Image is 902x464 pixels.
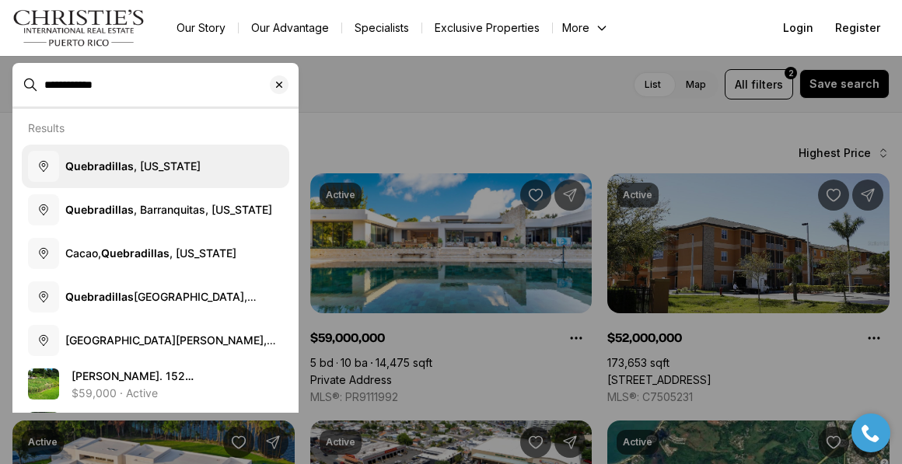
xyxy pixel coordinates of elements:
[65,246,236,260] span: Cacao, , [US_STATE]
[270,64,298,106] button: Clear search input
[65,290,257,350] span: [GEOGRAPHIC_DATA], [US_STATE][GEOGRAPHIC_DATA], , [US_STATE]
[65,290,134,303] b: Quebradillas
[72,369,275,398] span: [PERSON_NAME]. 152 BO. [STREET_ADDRESS]
[22,145,289,188] button: Quebradillas, [US_STATE]
[835,22,880,34] span: Register
[72,413,256,457] span: CACAO [PERSON_NAME], [GEOGRAPHIC_DATA] SECTOR, PR, 00678
[28,121,65,134] p: Results
[783,22,813,34] span: Login
[101,246,170,260] b: Quebradillas
[164,17,238,39] a: Our Story
[826,12,890,44] button: Register
[22,319,289,362] button: [GEOGRAPHIC_DATA][PERSON_NAME], [GEOGRAPHIC_DATA],, [GEOGRAPHIC_DATA]
[342,17,421,39] a: Specialists
[774,12,823,44] button: Login
[239,17,341,39] a: Our Advantage
[65,333,276,378] span: [GEOGRAPHIC_DATA][PERSON_NAME], [GEOGRAPHIC_DATA], , [GEOGRAPHIC_DATA]
[553,17,618,39] button: More
[65,159,201,173] span: , [US_STATE]
[65,203,134,216] b: Quebradillas
[72,387,158,399] p: $59,000 · Active
[22,275,289,319] button: Quebradillas[GEOGRAPHIC_DATA], [US_STATE][GEOGRAPHIC_DATA],, [US_STATE]
[22,362,289,406] a: View details: CARR. 152 BO. QUEBRADILLAS #3
[422,17,552,39] a: Exclusive Properties
[65,203,272,216] span: , Barranquitas, [US_STATE]
[22,406,289,449] a: View details: CACAO WARD, LAS CHIVAS SECTOR
[65,159,134,173] b: Quebradillas
[12,9,145,47] img: logo
[22,232,289,275] button: Cacao,Quebradillas, [US_STATE]
[22,188,289,232] button: Quebradillas, Barranquitas, [US_STATE]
